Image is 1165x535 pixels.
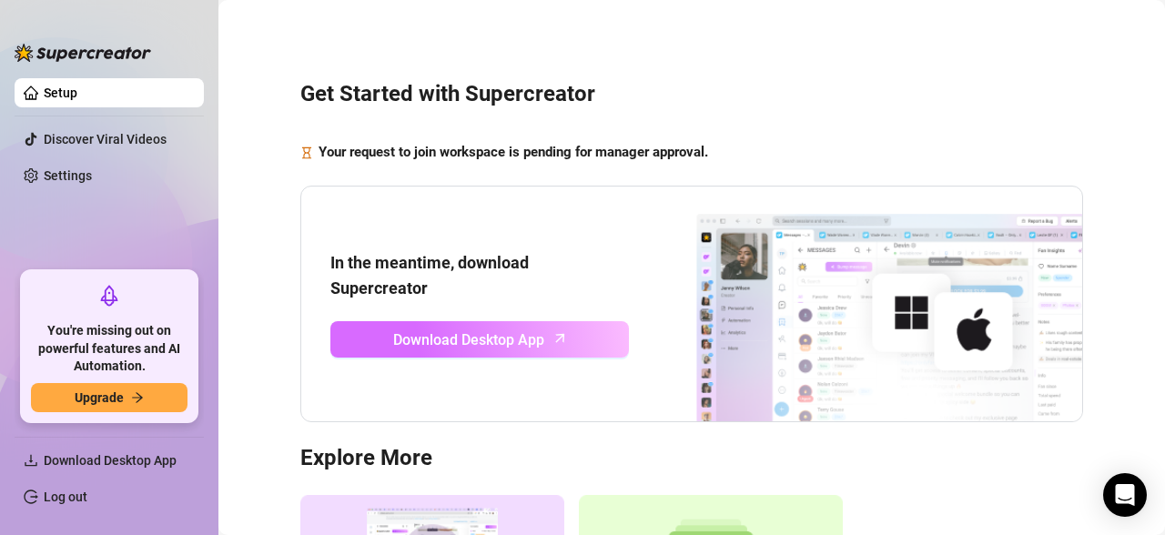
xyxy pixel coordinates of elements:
[75,390,124,405] span: Upgrade
[300,80,1083,109] h3: Get Started with Supercreator
[550,328,571,348] span: arrow-up
[330,253,529,298] strong: In the meantime, download Supercreator
[24,453,38,468] span: download
[44,490,87,504] a: Log out
[629,187,1082,422] img: download app
[44,86,77,100] a: Setup
[15,44,151,62] img: logo-BBDzfeDw.svg
[31,383,187,412] button: Upgradearrow-right
[330,321,629,358] a: Download Desktop Apparrow-up
[98,285,120,307] span: rocket
[131,391,144,404] span: arrow-right
[393,328,544,351] span: Download Desktop App
[300,142,313,164] span: hourglass
[319,144,708,160] strong: Your request to join workspace is pending for manager approval.
[44,132,167,146] a: Discover Viral Videos
[1103,473,1147,517] div: Open Intercom Messenger
[44,168,92,183] a: Settings
[31,322,187,376] span: You're missing out on powerful features and AI Automation.
[300,444,1083,473] h3: Explore More
[44,453,177,468] span: Download Desktop App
